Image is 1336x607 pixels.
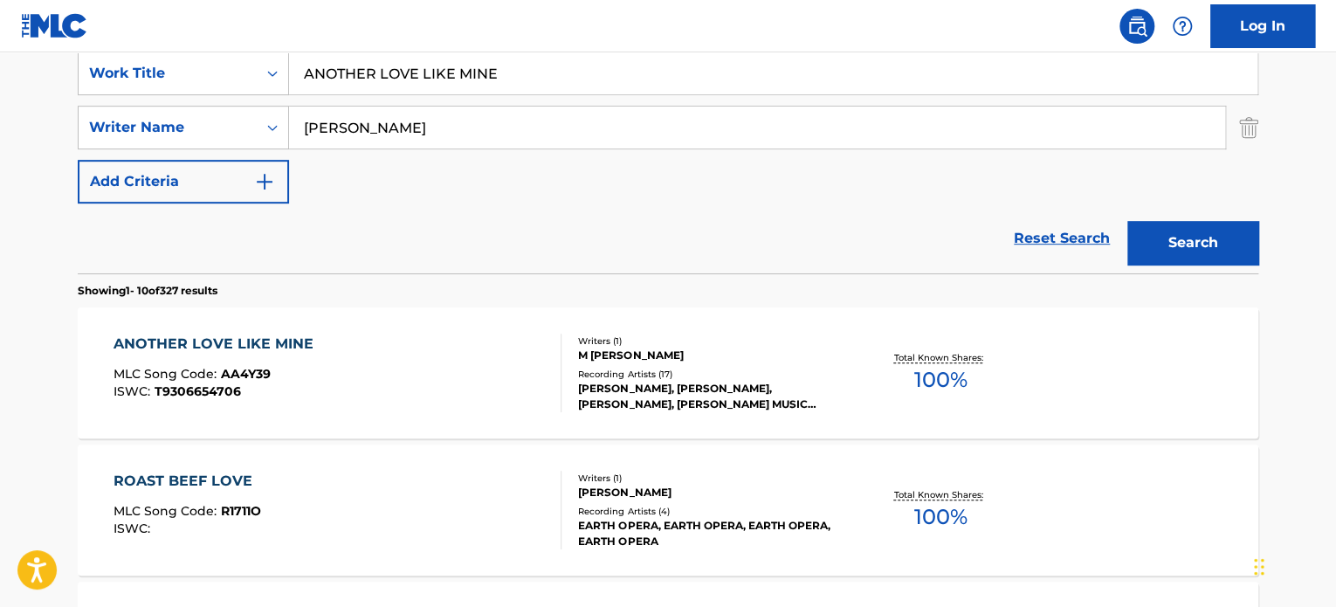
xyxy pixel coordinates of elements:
[89,117,246,138] div: Writer Name
[114,383,155,399] span: ISWC :
[78,445,1258,576] a: ROAST BEEF LOVEMLC Song Code:R1711OISWC:Writers (1)[PERSON_NAME]Recording Artists (4)EARTH OPERA,...
[578,518,842,549] div: EARTH OPERA, EARTH OPERA, EARTH OPERA, EARTH OPERA
[78,160,289,203] button: Add Criteria
[221,503,261,519] span: R1711O
[893,488,987,501] p: Total Known Shares:
[578,472,842,485] div: Writers ( 1 )
[1210,4,1315,48] a: Log In
[1126,16,1147,37] img: search
[578,381,842,412] div: [PERSON_NAME], [PERSON_NAME], [PERSON_NAME], [PERSON_NAME] MUSIC AGENCY, [PERSON_NAME]
[578,505,842,518] div: Recording Artists ( 4 )
[578,485,842,500] div: [PERSON_NAME]
[1127,221,1258,265] button: Search
[114,366,221,382] span: MLC Song Code :
[114,334,322,355] div: ANOTHER LOVE LIKE MINE
[578,368,842,381] div: Recording Artists ( 17 )
[1005,219,1119,258] a: Reset Search
[1239,106,1258,149] img: Delete Criterion
[114,503,221,519] span: MLC Song Code :
[78,283,217,299] p: Showing 1 - 10 of 327 results
[893,351,987,364] p: Total Known Shares:
[21,13,88,38] img: MLC Logo
[254,171,275,192] img: 9d2ae6d4665cec9f34b9.svg
[78,52,1258,273] form: Search Form
[155,383,241,399] span: T9306654706
[1249,523,1336,607] iframe: Chat Widget
[114,471,261,492] div: ROAST BEEF LOVE
[578,335,842,348] div: Writers ( 1 )
[913,364,967,396] span: 100 %
[1254,541,1264,593] div: Drag
[114,521,155,536] span: ISWC :
[78,307,1258,438] a: ANOTHER LOVE LIKE MINEMLC Song Code:AA4Y39ISWC:T9306654706Writers (1)M [PERSON_NAME]Recording Art...
[89,63,246,84] div: Work Title
[221,366,271,382] span: AA4Y39
[1165,9,1200,44] div: Help
[913,501,967,533] span: 100 %
[578,348,842,363] div: M [PERSON_NAME]
[1119,9,1154,44] a: Public Search
[1172,16,1193,37] img: help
